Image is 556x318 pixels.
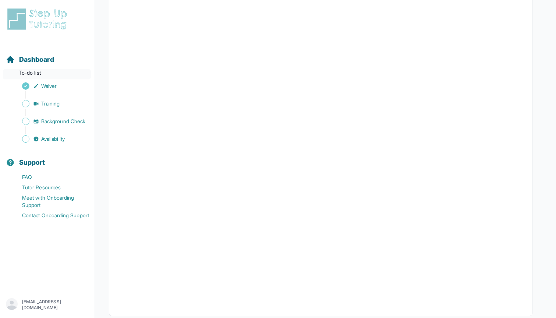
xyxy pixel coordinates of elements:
a: Waiver [6,81,94,91]
span: Support [19,157,45,168]
a: Contact Onboarding Support [6,210,94,221]
iframe: Live Training [118,6,523,307]
span: Dashboard [19,54,54,65]
a: Training [6,99,94,109]
button: Dashboard [3,43,91,68]
span: Waiver [41,82,57,90]
a: Availability [6,134,94,144]
img: logo [6,7,71,31]
a: Meet with Onboarding Support [6,193,94,210]
span: Background Check [41,118,85,125]
span: Availability [41,135,65,143]
a: FAQ [6,172,94,182]
p: To-do list [3,69,91,79]
a: Background Check [6,116,94,126]
button: [EMAIL_ADDRESS][DOMAIN_NAME] [6,298,88,311]
p: [EMAIL_ADDRESS][DOMAIN_NAME] [22,299,88,311]
a: Tutor Resources [6,182,94,193]
button: Support [3,146,91,171]
span: Training [41,100,60,107]
a: Dashboard [6,54,54,65]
